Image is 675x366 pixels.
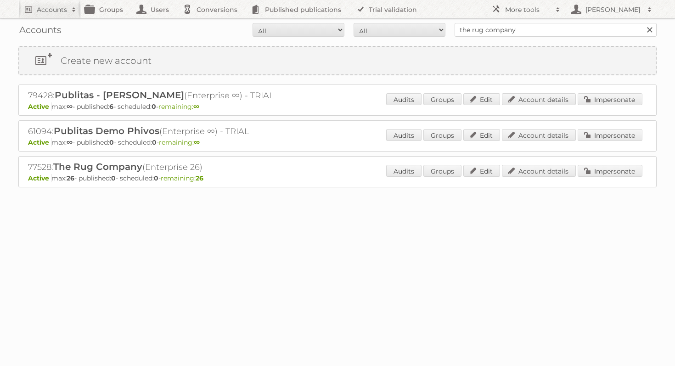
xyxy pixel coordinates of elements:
h2: 79428: (Enterprise ∞) - TRIAL [28,90,349,101]
span: remaining: [158,102,199,111]
span: The Rug Company [53,161,142,172]
a: Impersonate [578,129,642,141]
strong: 26 [196,174,203,182]
a: Groups [423,93,461,105]
a: Edit [463,165,500,177]
strong: 0 [152,138,157,146]
strong: 6 [109,102,113,111]
p: max: - published: - scheduled: - [28,138,647,146]
strong: ∞ [193,102,199,111]
a: Impersonate [578,165,642,177]
a: Create new account [19,47,656,74]
strong: ∞ [67,138,73,146]
a: Account details [502,93,576,105]
a: Audits [386,93,422,105]
strong: 26 [67,174,74,182]
h2: 61094: (Enterprise ∞) - TRIAL [28,125,349,137]
a: Edit [463,93,500,105]
h2: 77528: (Enterprise 26) [28,161,349,173]
span: Active [28,174,51,182]
p: max: - published: - scheduled: - [28,102,647,111]
a: Audits [386,129,422,141]
span: Publitas - [PERSON_NAME] [55,90,184,101]
strong: 0 [109,138,114,146]
strong: ∞ [194,138,200,146]
span: remaining: [159,138,200,146]
a: Account details [502,129,576,141]
a: Audits [386,165,422,177]
span: Active [28,138,51,146]
strong: 0 [154,174,158,182]
h2: More tools [505,5,551,14]
p: max: - published: - scheduled: - [28,174,647,182]
strong: 0 [111,174,116,182]
h2: [PERSON_NAME] [583,5,643,14]
a: Impersonate [578,93,642,105]
h2: Accounts [37,5,67,14]
span: Active [28,102,51,111]
a: Edit [463,129,500,141]
a: Groups [423,129,461,141]
strong: ∞ [67,102,73,111]
a: Groups [423,165,461,177]
span: Publitas Demo Phivos [54,125,159,136]
span: remaining: [161,174,203,182]
a: Account details [502,165,576,177]
strong: 0 [152,102,156,111]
